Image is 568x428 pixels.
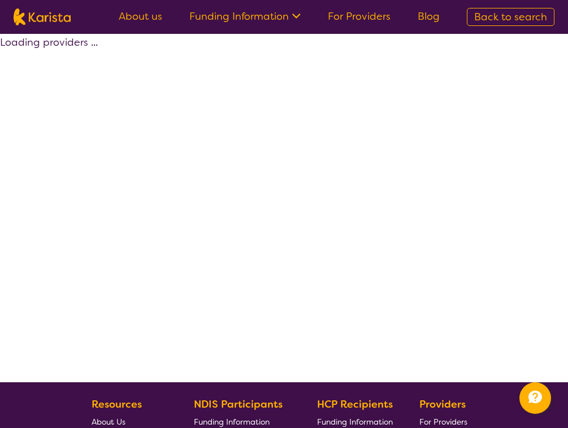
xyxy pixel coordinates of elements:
[92,417,125,427] span: About Us
[519,382,551,414] button: Channel Menu
[328,10,391,23] a: For Providers
[92,398,142,411] b: Resources
[418,10,440,23] a: Blog
[14,8,71,25] img: Karista logo
[119,10,162,23] a: About us
[474,10,547,24] span: Back to search
[194,398,283,411] b: NDIS Participants
[419,417,467,427] span: For Providers
[467,8,554,26] a: Back to search
[317,417,393,427] span: Funding Information
[189,10,301,23] a: Funding Information
[194,417,270,427] span: Funding Information
[317,398,393,411] b: HCP Recipients
[419,398,466,411] b: Providers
